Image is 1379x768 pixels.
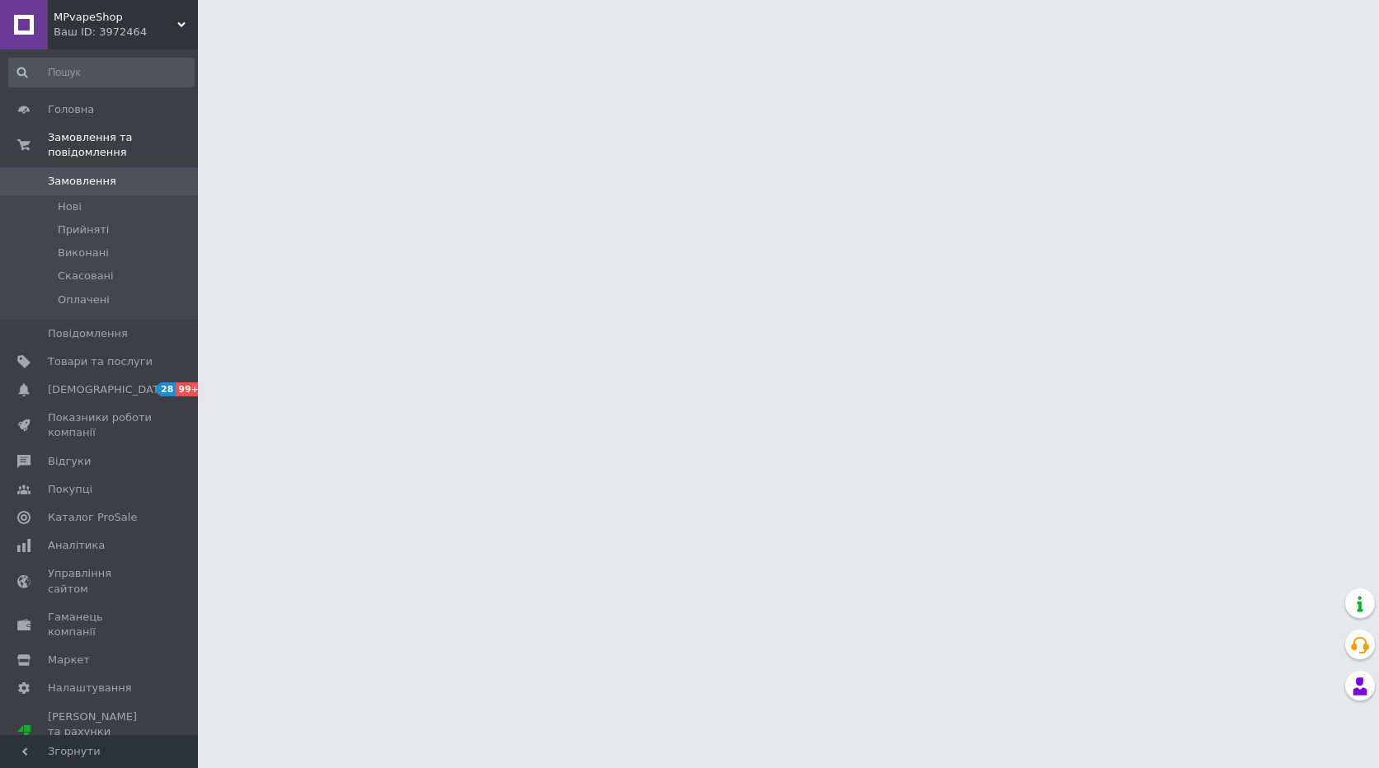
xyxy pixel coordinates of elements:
[48,354,153,369] span: Товари та послуги
[48,174,116,189] span: Замовлення
[48,610,153,639] span: Гаманець компанії
[58,293,110,307] span: Оплачені
[54,25,198,40] div: Ваш ID: 3972464
[8,58,195,87] input: Пошук
[176,382,203,396] span: 99+
[58,199,82,214] span: Нові
[48,130,198,160] span: Замовлення та повідомлення
[58,246,109,260] span: Виконані
[48,326,128,341] span: Повідомлення
[48,566,153,596] span: Управління сайтом
[48,709,153,755] span: [PERSON_NAME] та рахунки
[48,510,137,525] span: Каталог ProSale
[157,382,176,396] span: 28
[48,454,91,469] span: Відгуки
[54,10,177,25] span: MPvapeShop
[58,222,109,237] span: Прийняті
[48,102,94,117] span: Головна
[48,482,92,497] span: Покупці
[48,681,132,695] span: Налаштування
[48,382,170,397] span: [DEMOGRAPHIC_DATA]
[48,410,153,440] span: Показники роботи компанії
[58,269,114,283] span: Скасовані
[48,653,90,667] span: Маркет
[48,538,105,553] span: Аналітика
